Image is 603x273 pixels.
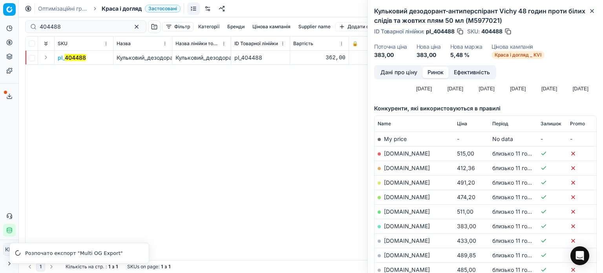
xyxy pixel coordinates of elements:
[448,86,463,92] text: [DATE]
[510,86,526,92] text: [DATE]
[335,22,385,31] button: Додати фільтр
[234,40,278,47] span: ID Товарної лінійки
[384,194,430,200] a: [DOMAIN_NAME]
[384,165,430,171] a: [DOMAIN_NAME]
[492,208,552,215] span: близько 11 годин тому
[374,6,597,25] h2: Кульковий дезодорант-антиперспірант Vichy 48 годин проти білих слідів та жовтих плям 50 мл (M5977...
[426,27,455,35] span: pl_404488
[492,194,552,200] span: близько 11 годин тому
[40,23,126,31] input: Пошук по SKU або назві
[47,262,56,271] button: Go to next page
[417,44,441,49] dt: Нова ціна
[41,39,51,48] button: Expand all
[145,5,181,13] span: Застосовані
[422,67,449,78] button: Ринок
[36,262,45,271] button: 1
[234,54,287,62] div: pl_404488
[293,54,345,62] div: 362,00
[25,262,56,271] nav: pagination
[352,40,358,47] span: 🔒
[457,223,476,229] span: 383,00
[4,244,15,255] span: КM
[457,121,467,127] span: Ціна
[541,121,561,127] span: Залишок
[450,44,482,49] dt: Нова маржа
[295,22,334,31] button: Supplier name
[249,22,294,31] button: Цінова кампанія
[117,40,131,47] span: Назва
[195,22,223,31] button: Категорії
[58,40,68,47] span: SKU
[492,252,552,258] span: близько 11 годин тому
[41,53,51,62] button: Expand
[116,264,118,270] strong: 1
[162,22,194,31] button: Фільтр
[457,266,476,273] span: 485,00
[384,223,430,229] a: [DOMAIN_NAME]
[454,132,489,146] td: -
[164,264,167,270] strong: з
[102,5,142,13] span: Краса і догляд
[573,86,588,92] text: [DATE]
[112,264,114,270] strong: з
[457,179,475,186] span: 491,20
[492,223,552,229] span: близько 11 годин тому
[38,5,88,13] a: Оптимізаційні групи
[537,132,567,146] td: -
[416,86,432,92] text: [DATE]
[384,150,430,157] a: [DOMAIN_NAME]
[492,150,552,157] span: близько 11 годин тому
[168,264,170,270] strong: 1
[38,5,181,13] nav: breadcrumb
[3,243,16,256] button: КM
[293,40,313,47] span: Вартість
[449,67,495,78] button: Ефективність
[457,237,476,244] span: 433,00
[457,165,475,171] span: 412,36
[108,264,110,270] strong: 1
[374,51,407,59] dd: 383,00
[127,264,159,270] span: SKUs on page :
[570,246,589,265] div: Open Intercom Messenger
[66,264,104,270] span: Кількість на стр.
[384,252,430,258] a: [DOMAIN_NAME]
[492,44,545,49] dt: Цінова кампанія
[384,136,407,142] span: My price
[375,67,422,78] button: Дані про ціну
[175,54,228,62] div: Кульковий_дезодорант-антиперспірант_Vichy_48_годин_проти_білих_слідів_та_жовтих_плям_50_мл_(M5977...
[492,51,545,59] span: Краса і догляд _ KVI
[417,51,441,59] dd: 383,00
[492,237,552,244] span: близько 11 годин тому
[489,132,537,146] td: No data
[117,54,416,61] span: Кульковий_дезодорант-антиперспірант_Vichy_48_годин_проти_білих_слідів_та_жовтих_плям_50_мл_(M5977...
[567,132,596,146] td: -
[374,104,597,112] h5: Конкуренти, які використовуються в правилі
[25,262,35,271] button: Go to previous page
[467,29,480,34] span: SKU :
[175,40,220,47] span: Назва лінійки товарів
[450,51,482,59] dd: 5,48 %
[570,121,585,127] span: Promo
[457,194,475,200] span: 474,20
[541,86,557,92] text: [DATE]
[457,150,474,157] span: 515,00
[492,179,552,186] span: близько 11 годин тому
[374,44,407,49] dt: Поточна ціна
[492,121,508,127] span: Період
[25,249,139,257] div: Розпочато експорт "Multi OG Export"
[492,266,552,273] span: близько 11 годин тому
[481,27,502,35] span: 404488
[384,179,430,186] a: [DOMAIN_NAME]
[384,237,430,244] a: [DOMAIN_NAME]
[457,252,476,258] span: 489,85
[58,54,86,62] button: pl_404488
[492,165,552,171] span: близько 11 годин тому
[66,264,118,270] div: :
[384,208,430,215] a: [DOMAIN_NAME]
[378,121,391,127] span: Name
[224,22,248,31] button: Бренди
[161,264,163,270] strong: 1
[65,54,86,61] mark: 404488
[58,54,86,62] span: pl_
[102,5,181,13] span: Краса і доглядЗастосовані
